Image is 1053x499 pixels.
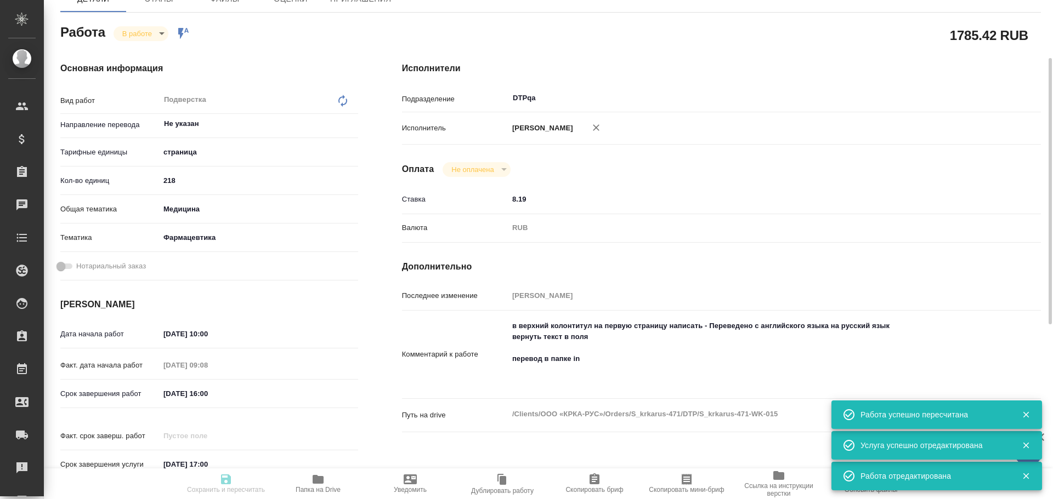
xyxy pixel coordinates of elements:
[584,116,608,140] button: Удалить исполнителя
[160,428,256,444] input: Пустое поле
[471,487,534,495] span: Дублировать работу
[60,175,160,186] p: Кол-во единиц
[160,228,358,247] div: Фармацевтика
[565,486,623,494] span: Скопировать бриф
[60,232,160,243] p: Тематика
[1015,410,1037,420] button: Закрыть
[296,486,341,494] span: Папка на Drive
[508,123,573,134] p: [PERSON_NAME]
[402,349,508,360] p: Комментарий к работе
[402,290,508,301] p: Последнее изменение
[160,357,256,373] input: Пустое поле
[160,143,358,162] div: страница
[402,222,508,233] p: Валюта
[402,62,1041,75] h4: Исполнители
[119,29,155,38] button: В работе
[402,194,508,205] p: Ставка
[443,162,510,177] div: В работе
[548,468,641,499] button: Скопировать бриф
[60,95,160,106] p: Вид работ
[402,163,434,176] h4: Оплата
[160,326,256,342] input: ✎ Введи что-нибудь
[394,486,427,494] span: Уведомить
[508,405,988,423] textarea: /Clients/ООО «КРКА-РУС»/Orders/S_krkarus-471/DTP/S_krkarus-471-WK-015
[60,204,160,215] p: Общая тематика
[825,468,917,499] button: Обновить файлы
[60,298,358,311] h4: [PERSON_NAME]
[860,409,1005,420] div: Работа успешно пересчитана
[60,329,160,340] p: Дата начала работ
[733,468,825,499] button: Ссылка на инструкции верстки
[60,360,160,371] p: Факт. дата начала работ
[160,386,256,402] input: ✎ Введи что-нибудь
[160,200,358,219] div: Медицина
[641,468,733,499] button: Скопировать мини-бриф
[649,486,724,494] span: Скопировать мини-бриф
[364,468,456,499] button: Уведомить
[180,468,272,499] button: Сохранить и пересчитать
[352,123,354,125] button: Open
[739,482,818,497] span: Ссылка на инструкции верстки
[448,165,497,174] button: Не оплачена
[160,456,256,472] input: ✎ Введи что-нибудь
[187,486,265,494] span: Сохранить и пересчитать
[60,459,160,470] p: Срок завершения услуги
[402,123,508,134] p: Исполнитель
[508,288,988,303] input: Пустое поле
[860,440,1005,451] div: Услуга успешно отредактирована
[950,26,1028,44] h2: 1785.42 RUB
[402,94,508,105] p: Подразделение
[114,26,168,41] div: В работе
[860,471,1005,481] div: Работа отредактирована
[76,261,146,272] span: Нотариальный заказ
[60,62,358,75] h4: Основная информация
[60,21,105,41] h2: Работа
[60,431,160,441] p: Факт. срок заверш. работ
[160,173,358,188] input: ✎ Введи что-нибудь
[60,119,160,130] p: Направление перевода
[1015,440,1037,450] button: Закрыть
[402,410,508,421] p: Путь на drive
[508,219,988,237] div: RUB
[456,468,548,499] button: Дублировать работу
[508,191,988,207] input: ✎ Введи что-нибудь
[402,260,1041,273] h4: Дополнительно
[508,317,988,390] textarea: в верхний колонтитул на первую страницу написать - Переведено с английского языка на русский язык...
[272,468,364,499] button: Папка на Drive
[60,147,160,158] p: Тарифные единицы
[1015,471,1037,481] button: Закрыть
[982,97,984,99] button: Open
[60,388,160,399] p: Срок завершения работ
